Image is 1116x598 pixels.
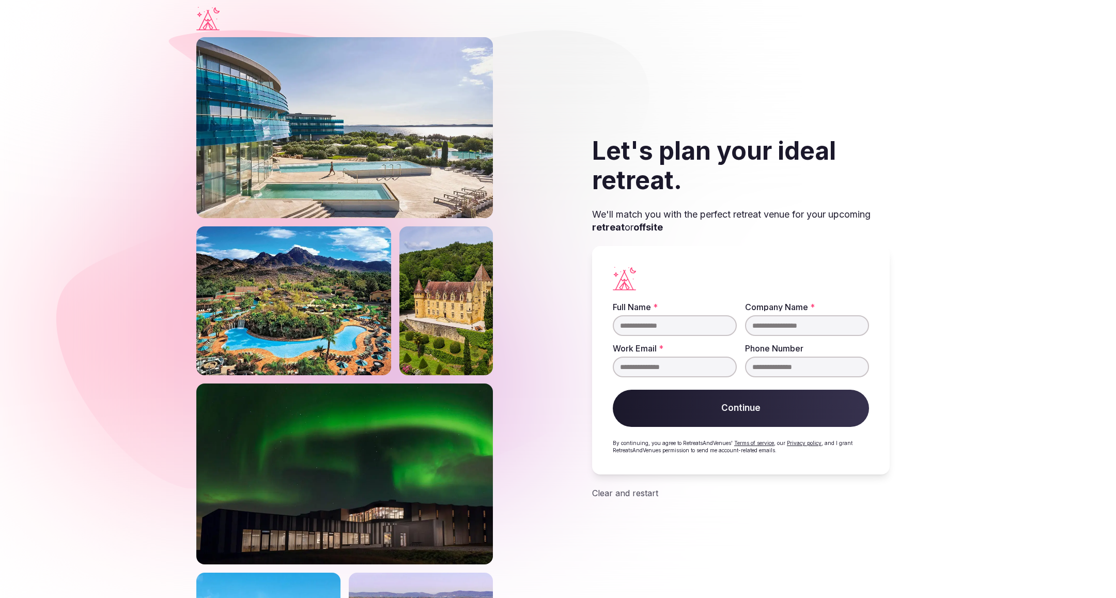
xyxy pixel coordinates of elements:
img: Castle on a slope [399,226,493,375]
label: Phone Number [745,344,869,352]
img: Falkensteiner outdoor resort with pools [196,37,493,218]
label: Work Email [613,344,737,352]
a: Terms of service [734,440,774,446]
img: Iceland northern lights [196,384,493,564]
h2: Let's plan your ideal retreat. [592,136,890,195]
button: Continue [613,390,869,427]
p: By continuing, you agree to RetreatsAndVenues' , our , and I grant RetreatsAndVenues permission t... [613,439,869,454]
strong: retreat [592,222,625,233]
strong: offsite [633,222,663,233]
label: Full Name [613,303,737,311]
label: Company Name [745,303,869,311]
p: We'll match you with the perfect retreat venue for your upcoming or [592,208,890,234]
a: Privacy policy [787,440,822,446]
img: Phoenix river ranch resort [196,226,391,375]
div: Clear and restart [592,487,890,499]
a: Visit the homepage [196,7,220,30]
